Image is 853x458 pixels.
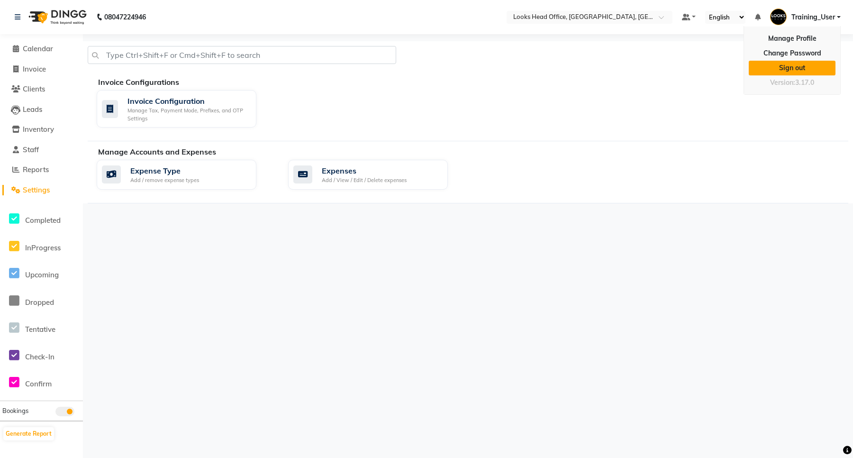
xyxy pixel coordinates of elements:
[3,427,54,440] button: Generate Report
[23,185,50,194] span: Settings
[25,298,54,307] span: Dropped
[749,76,835,90] div: Version:3.17.0
[23,125,54,134] span: Inventory
[130,176,199,184] div: Add / remove expense types
[23,84,45,93] span: Clients
[791,12,835,22] span: Training_User
[25,270,59,279] span: Upcoming
[2,124,81,135] a: Inventory
[104,4,146,30] b: 08047224946
[2,185,81,196] a: Settings
[322,176,407,184] div: Add / View / Edit / Delete expenses
[288,160,465,190] a: ExpensesAdd / View / Edit / Delete expenses
[23,44,53,53] span: Calendar
[23,145,39,154] span: Staff
[2,84,81,95] a: Clients
[2,165,81,175] a: Reports
[97,160,274,190] a: Expense TypeAdd / remove expense types
[749,61,835,75] a: Sign out
[25,216,61,225] span: Completed
[88,46,396,64] input: Type Ctrl+Shift+F or Cmd+Shift+F to search
[2,44,81,55] a: Calendar
[130,165,199,176] div: Expense Type
[25,379,52,388] span: Confirm
[97,90,274,128] a: Invoice ConfigurationManage Tax, Payment Mode, Prefixes, and OTP Settings
[322,165,407,176] div: Expenses
[2,64,81,75] a: Invoice
[770,9,787,25] img: Training_User
[127,95,249,107] div: Invoice Configuration
[25,325,55,334] span: Tentative
[2,145,81,156] a: Staff
[749,46,835,61] a: Change Password
[2,104,81,115] a: Leads
[127,107,249,122] div: Manage Tax, Payment Mode, Prefixes, and OTP Settings
[23,105,42,114] span: Leads
[749,31,835,46] a: Manage Profile
[25,243,61,252] span: InProgress
[2,407,28,414] span: Bookings
[23,64,46,73] span: Invoice
[25,352,54,361] span: Check-In
[23,165,49,174] span: Reports
[24,4,89,30] img: logo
